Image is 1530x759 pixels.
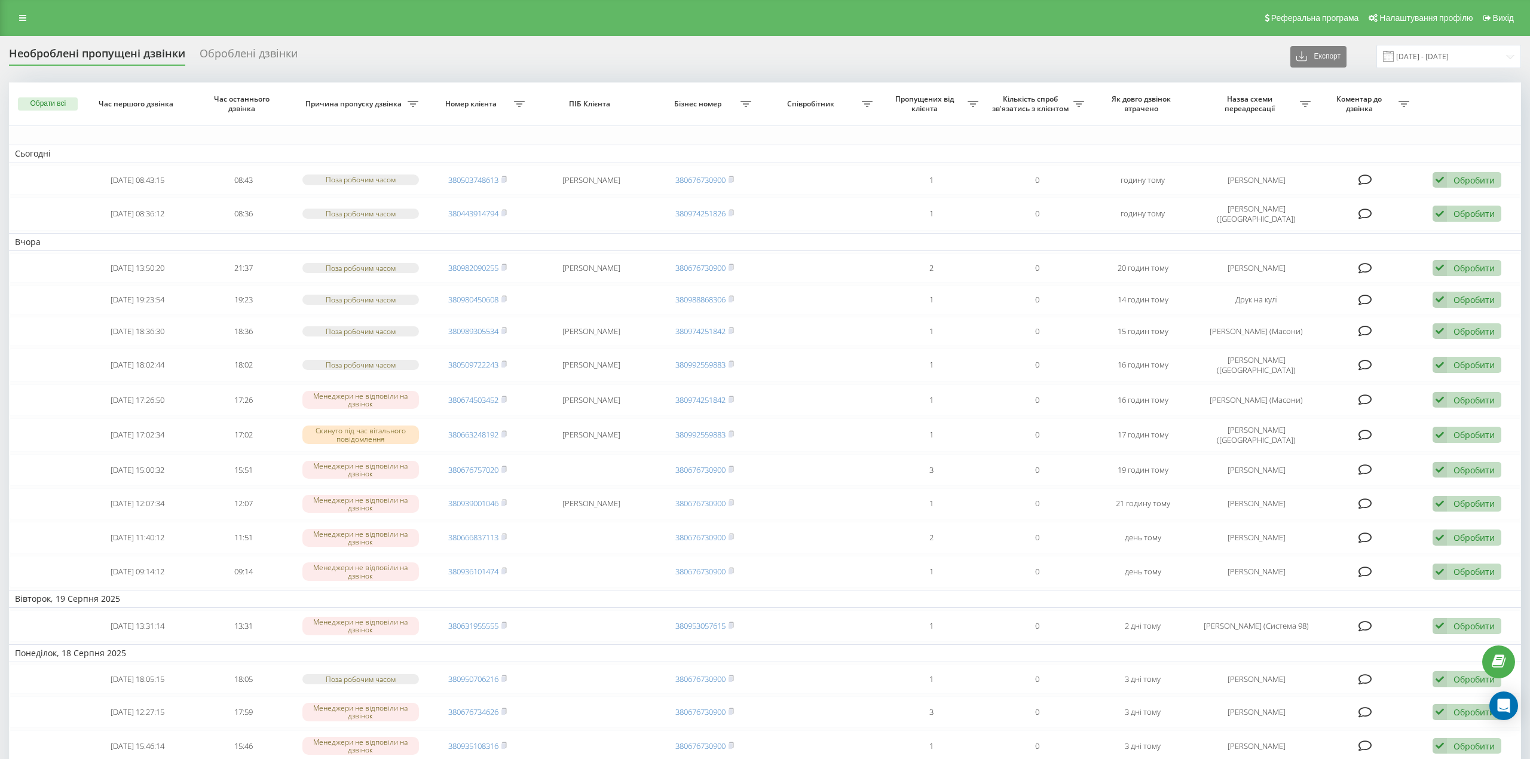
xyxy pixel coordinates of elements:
[9,590,1521,608] td: Вівторок, 19 Серпня 2025
[85,418,191,452] td: [DATE] 17:02:34
[531,384,651,416] td: [PERSON_NAME]
[302,99,408,109] span: Причина пропуску дзвінка
[85,253,191,283] td: [DATE] 13:50:20
[448,208,498,219] a: 380443914794
[885,94,968,113] span: Пропущених від клієнта
[85,665,191,694] td: [DATE] 18:05:15
[302,295,419,305] div: Поза робочим часом
[1196,197,1317,231] td: [PERSON_NAME] ([GEOGRAPHIC_DATA])
[1090,610,1196,642] td: 2 дні тому
[1196,253,1317,283] td: [PERSON_NAME]
[1453,674,1495,685] div: Обробити
[879,522,984,553] td: 2
[302,175,419,185] div: Поза робочим часом
[1453,326,1495,337] div: Обробити
[448,175,498,185] a: 380503748613
[448,429,498,440] a: 380663248192
[1379,13,1473,23] span: Налаштування профілю
[448,532,498,543] a: 380666837113
[85,454,191,486] td: [DATE] 15:00:32
[879,696,984,728] td: 3
[879,556,984,587] td: 1
[85,610,191,642] td: [DATE] 13:31:14
[302,495,419,513] div: Менеджери не відповіли на дзвінок
[1196,166,1317,195] td: [PERSON_NAME]
[85,488,191,520] td: [DATE] 12:07:34
[984,253,1090,283] td: 0
[85,166,191,195] td: [DATE] 08:43:15
[675,740,726,751] a: 380676730900
[1196,556,1317,587] td: [PERSON_NAME]
[1090,166,1196,195] td: годину тому
[85,197,191,231] td: [DATE] 08:36:12
[531,418,651,452] td: [PERSON_NAME]
[879,384,984,416] td: 1
[191,696,296,728] td: 17:59
[448,674,498,684] a: 380950706216
[302,326,419,336] div: Поза робочим часом
[1196,696,1317,728] td: [PERSON_NAME]
[984,665,1090,694] td: 0
[675,498,726,509] a: 380676730900
[191,253,296,283] td: 21:37
[1090,665,1196,694] td: 3 дні тому
[191,285,296,314] td: 19:23
[1453,706,1495,718] div: Обробити
[302,426,419,443] div: Скинуто під час вітального повідомлення
[9,145,1521,163] td: Сьогодні
[191,317,296,346] td: 18:36
[1090,348,1196,382] td: 16 годин тому
[1196,454,1317,486] td: [PERSON_NAME]
[984,285,1090,314] td: 0
[879,610,984,642] td: 1
[1202,94,1300,113] span: Назва схеми переадресації
[1453,566,1495,577] div: Обробити
[984,610,1090,642] td: 0
[879,488,984,520] td: 1
[1196,665,1317,694] td: [PERSON_NAME]
[1453,359,1495,371] div: Обробити
[191,454,296,486] td: 15:51
[200,47,298,66] div: Оброблені дзвінки
[191,418,296,452] td: 17:02
[302,562,419,580] div: Менеджери не відповіли на дзвінок
[191,197,296,231] td: 08:36
[18,97,78,111] button: Обрати всі
[1453,498,1495,509] div: Обробити
[85,317,191,346] td: [DATE] 18:36:30
[191,610,296,642] td: 13:31
[1493,13,1514,23] span: Вихід
[191,522,296,553] td: 11:51
[191,384,296,416] td: 17:26
[95,99,179,109] span: Час першого дзвінка
[1090,253,1196,283] td: 20 годин тому
[984,317,1090,346] td: 0
[191,556,296,587] td: 09:14
[302,617,419,635] div: Менеджери не відповіли на дзвінок
[1323,94,1398,113] span: Коментар до дзвінка
[302,703,419,721] div: Менеджери не відповіли на дзвінок
[531,253,651,283] td: [PERSON_NAME]
[201,94,285,113] span: Час останнього дзвінка
[302,209,419,219] div: Поза робочим часом
[1090,418,1196,452] td: 17 годин тому
[448,566,498,577] a: 380936101474
[1489,691,1518,720] div: Open Intercom Messenger
[1196,384,1317,416] td: [PERSON_NAME] (Масони)
[984,696,1090,728] td: 0
[984,166,1090,195] td: 0
[302,529,419,547] div: Менеджери не відповіли на дзвінок
[1090,454,1196,486] td: 19 годин тому
[675,175,726,185] a: 380676730900
[9,644,1521,662] td: Понеділок, 18 Серпня 2025
[675,706,726,717] a: 380676730900
[302,360,419,370] div: Поза робочим часом
[302,391,419,409] div: Менеджери не відповіли на дзвінок
[1453,429,1495,440] div: Обробити
[531,166,651,195] td: [PERSON_NAME]
[1453,394,1495,406] div: Обробити
[1196,522,1317,553] td: [PERSON_NAME]
[1090,522,1196,553] td: день тому
[85,556,191,587] td: [DATE] 09:14:12
[657,99,740,109] span: Бізнес номер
